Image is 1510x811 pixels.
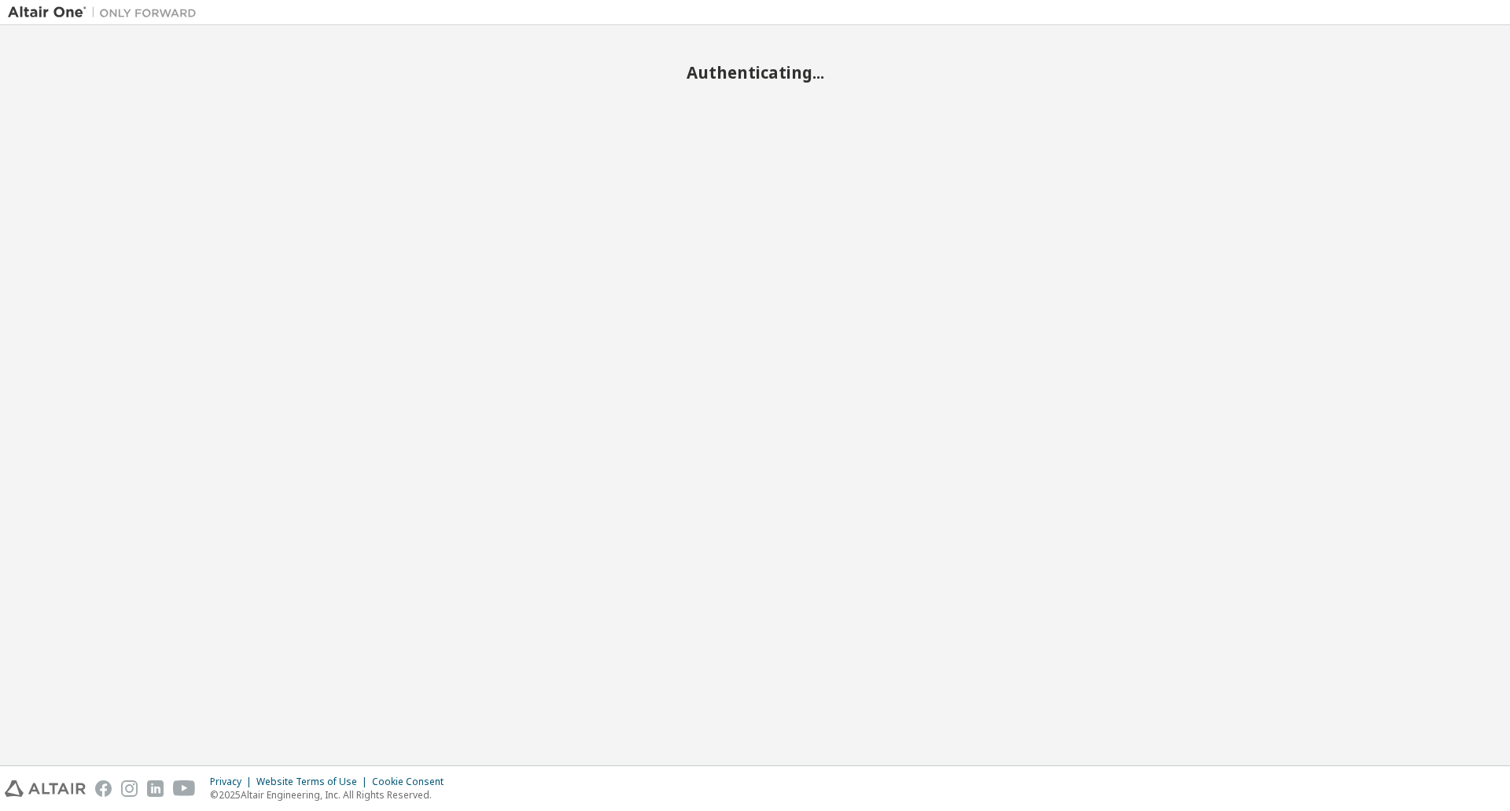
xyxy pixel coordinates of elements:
h2: Authenticating... [8,62,1502,83]
img: linkedin.svg [147,780,164,797]
div: Cookie Consent [372,776,453,788]
img: facebook.svg [95,780,112,797]
img: altair_logo.svg [5,780,86,797]
img: Altair One [8,5,204,20]
p: © 2025 Altair Engineering, Inc. All Rights Reserved. [210,788,453,802]
div: Privacy [210,776,256,788]
div: Website Terms of Use [256,776,372,788]
img: instagram.svg [121,780,138,797]
img: youtube.svg [173,780,196,797]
